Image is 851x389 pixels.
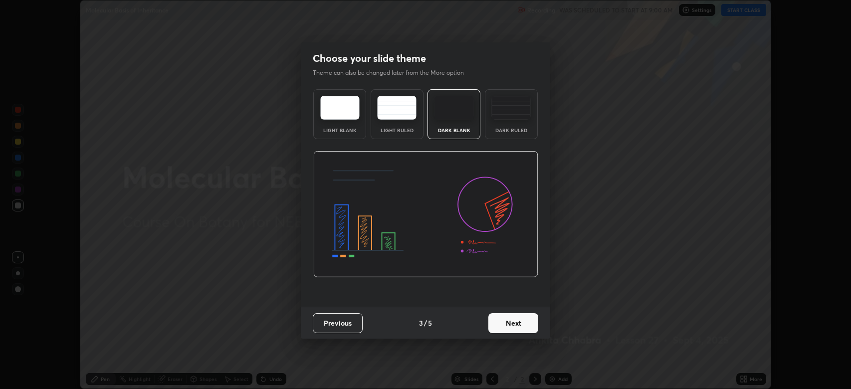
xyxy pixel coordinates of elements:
img: darkThemeBanner.d06ce4a2.svg [313,151,538,278]
h4: 3 [419,318,423,328]
h4: 5 [428,318,432,328]
p: Theme can also be changed later from the More option [313,68,474,77]
img: lightRuledTheme.5fabf969.svg [377,96,417,120]
div: Dark Ruled [491,128,531,133]
button: Next [488,313,538,333]
button: Previous [313,313,363,333]
div: Light Ruled [377,128,417,133]
div: Light Blank [320,128,360,133]
img: lightTheme.e5ed3b09.svg [320,96,360,120]
div: Dark Blank [434,128,474,133]
h4: / [424,318,427,328]
img: darkTheme.f0cc69e5.svg [434,96,474,120]
img: darkRuledTheme.de295e13.svg [491,96,531,120]
h2: Choose your slide theme [313,52,426,65]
